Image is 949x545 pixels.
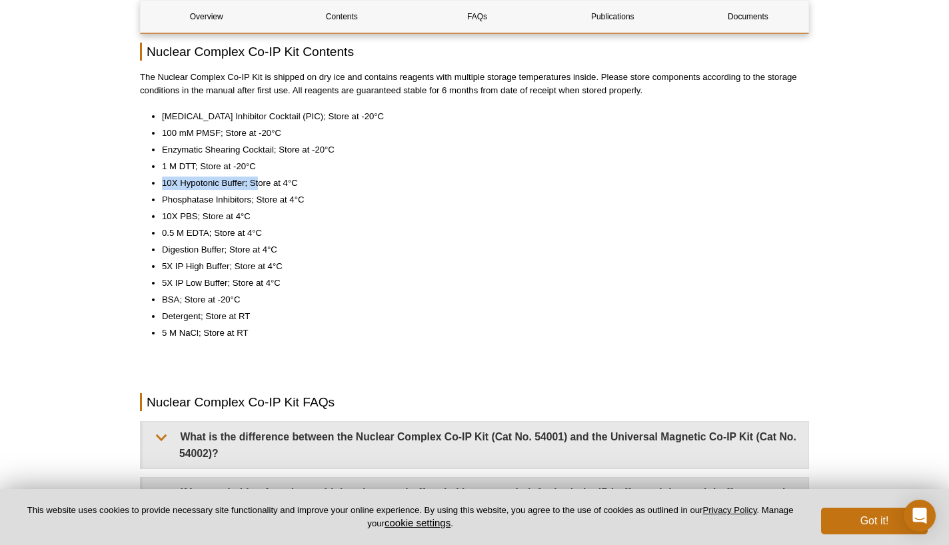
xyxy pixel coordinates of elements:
[276,1,407,33] a: Contents
[682,1,814,33] a: Documents
[162,276,796,290] li: 5X IP Low Buffer; Store at 4°C
[162,110,796,123] li: [MEDICAL_DATA] Inhibitor Cocktail (PIC); Store at -20°C
[162,193,796,207] li: Phosphatase Inhibitors; Store at 4°C
[162,227,796,240] li: 0.5 M EDTA; Store at 4°C
[904,500,936,532] div: Open Intercom Messenger
[140,393,809,411] h2: Nuclear Complex Co-IP Kit FAQs
[21,504,799,530] p: This website uses cookies to provide necessary site functionality and improve your online experie...
[162,243,796,257] li: Digestion Buffer; Store at 4°C
[411,1,542,33] a: FAQs
[141,1,272,33] a: Overview
[162,127,796,140] li: 100 mM PMSF; Store at -20°C
[385,517,451,528] button: cookie settings
[162,143,796,157] li: Enzymatic Shearing Cocktail; Store at -20°C
[547,1,678,33] a: Publications
[821,508,928,534] button: Got it!
[162,210,796,223] li: 10X PBS; Store at 4°C
[140,43,809,61] h2: Nuclear Complex Co-IP Kit Contents
[702,505,756,515] a: Privacy Policy
[162,293,796,306] li: BSA; Store at -20°C
[162,326,796,340] li: 5 M NaCl; Store at RT
[162,177,796,190] li: 10X Hypotonic Buffer; Store at 4°C
[162,260,796,273] li: 5X IP High Buffer; Store at 4°C
[143,478,808,524] summary: If I am switching from low to high stringency buffer, do I have to switch for both the IP buffer ...
[140,71,809,97] p: The Nuclear Complex Co-IP Kit is shipped on dry ice and contains reagents with multiple storage t...
[143,422,808,468] summary: What is the difference between the Nuclear Complex Co-IP Kit (Cat No. 54001) and the Universal Ma...
[162,310,796,323] li: Detergent; Store at RT
[162,160,796,173] li: 1 M DTT; Store at -20°C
